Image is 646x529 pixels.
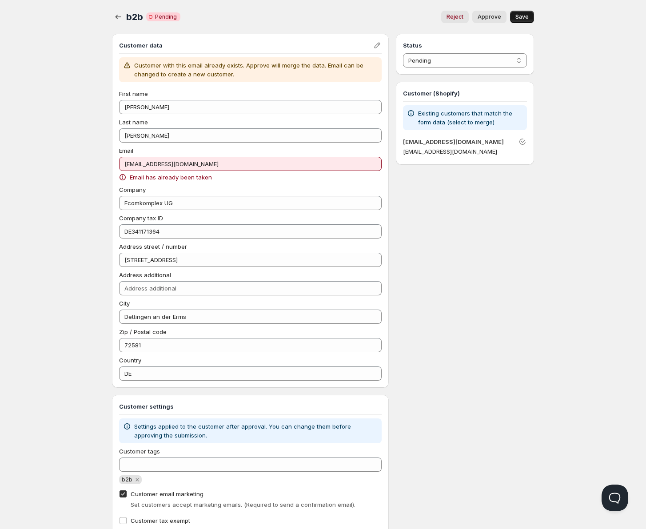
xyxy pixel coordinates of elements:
[510,11,534,23] button: Save
[134,422,378,440] p: Settings applied to the customer after approval. You can change them before approving the submiss...
[126,12,143,22] span: b2b
[119,215,163,222] span: Company tax ID
[119,224,382,239] input: Company tax ID
[119,90,148,97] span: First name
[119,366,382,381] input: Country
[418,109,523,127] p: Existing customers that match the form data (select to merge)
[119,196,382,210] input: Company
[119,338,382,352] input: Zip / Postal code
[403,147,527,156] p: [EMAIL_ADDRESS][DOMAIN_NAME]
[119,253,382,267] input: Address street / number
[119,186,146,193] span: Company
[371,39,383,52] button: Edit
[403,41,527,50] h3: Status
[119,119,148,126] span: Last name
[119,243,187,250] span: Address street / number
[134,61,378,79] p: Customer with this email already exists. Approve will merge the data. Email can be changed to cre...
[119,100,382,114] input: First name
[119,300,130,307] span: City
[119,271,171,278] span: Address additional
[119,41,373,50] h3: Customer data
[403,89,527,98] h3: Customer (Shopify)
[119,157,382,171] input: Email
[119,310,382,324] input: City
[403,138,504,145] a: [EMAIL_ADDRESS][DOMAIN_NAME]
[131,501,355,508] span: Set customers accept marketing emails. (Required to send a confirmation email).
[119,128,382,143] input: Last name
[133,476,141,484] button: Remove b2b
[119,328,167,335] span: Zip / Postal code
[119,281,382,295] input: Address additional
[602,485,628,511] iframe: Help Scout Beacon - Open
[119,402,382,411] h3: Customer settings
[131,517,190,524] span: Customer tax exempt
[119,448,160,455] span: Customer tags
[447,13,463,20] span: Reject
[516,135,529,148] button: Unlink
[131,490,203,497] span: Customer email marketing
[119,147,133,154] span: Email
[515,13,529,20] span: Save
[441,11,469,23] button: Reject
[472,11,506,23] button: Approve
[122,476,132,483] span: b2b
[478,13,501,20] span: Approve
[155,13,177,20] span: Pending
[119,357,141,364] span: Country
[130,173,212,182] span: Email has already been taken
